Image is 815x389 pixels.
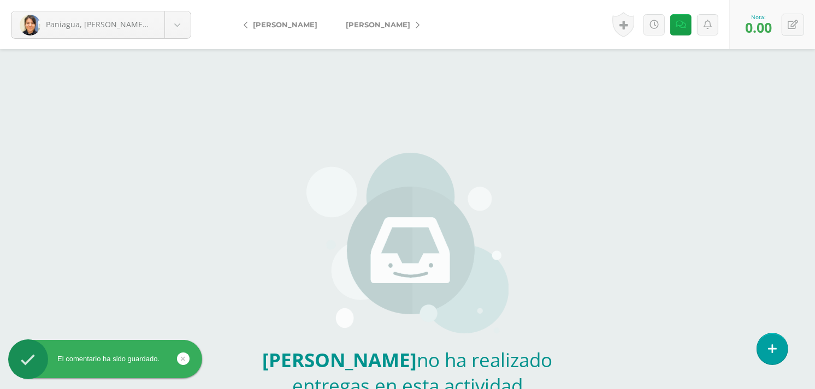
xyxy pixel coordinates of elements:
div: El comentario ha sido guardado. [8,354,202,364]
a: Paniagua, [PERSON_NAME] [11,11,191,38]
b: [PERSON_NAME] [263,347,417,373]
span: [PERSON_NAME] [346,20,410,29]
img: stages.png [306,153,509,338]
a: [PERSON_NAME] [235,11,332,38]
a: [PERSON_NAME] [332,11,428,38]
div: Nota: [745,13,772,21]
span: 0.00 [745,18,772,37]
span: Paniagua, [PERSON_NAME] [46,19,149,29]
span: [PERSON_NAME] [253,20,317,29]
img: d122b561e26c7a593dc8b22609831c23.png [20,15,40,35]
